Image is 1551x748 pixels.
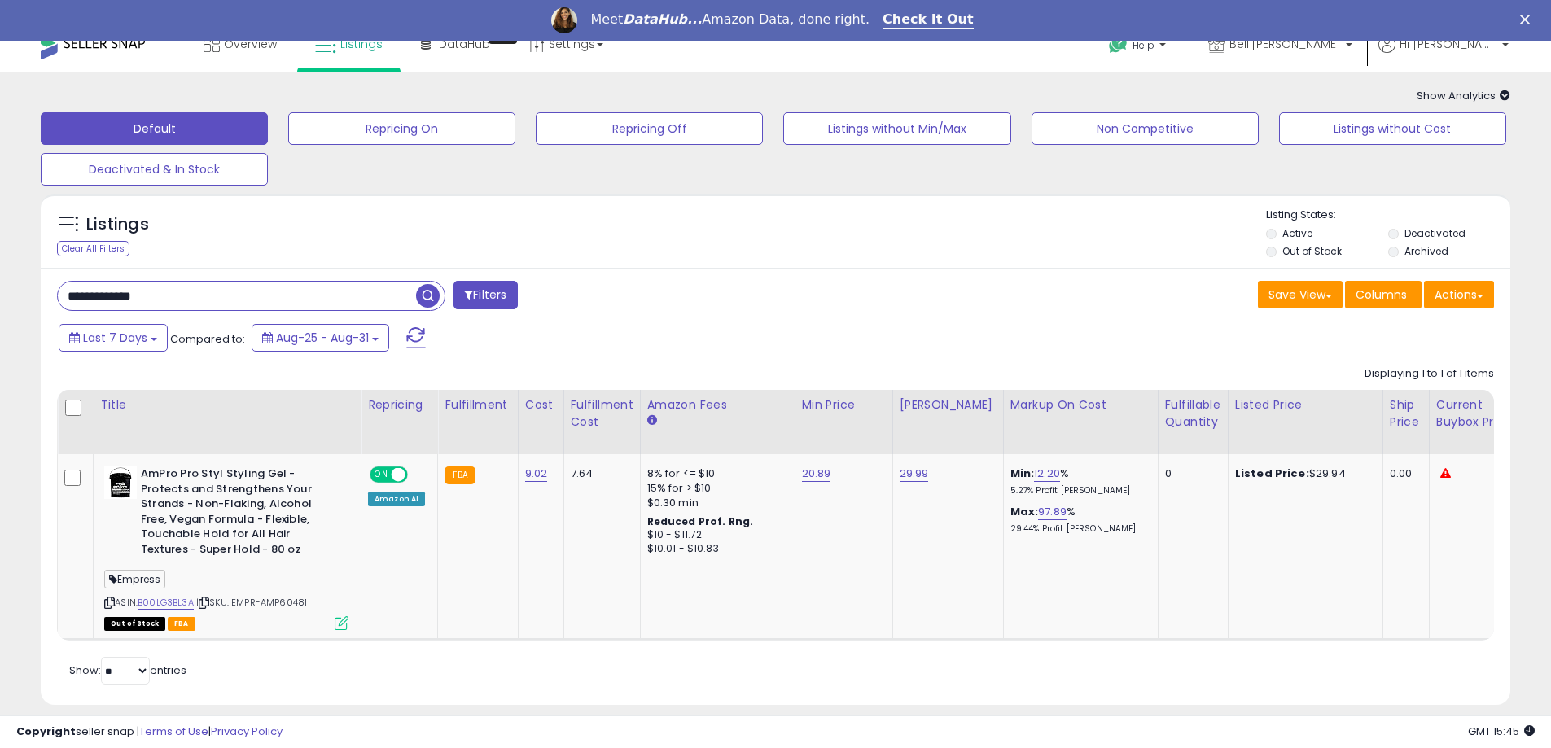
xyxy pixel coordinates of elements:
[1279,112,1506,145] button: Listings without Cost
[571,466,628,481] div: 7.64
[1010,505,1146,535] div: %
[1365,366,1494,382] div: Displaying 1 to 1 of 1 items
[1032,112,1259,145] button: Non Competitive
[1010,466,1146,496] div: %
[41,153,268,186] button: Deactivated & In Stock
[647,542,782,556] div: $10.01 - $10.83
[224,36,277,52] span: Overview
[191,20,289,68] a: Overview
[590,11,870,28] div: Meet Amazon Data, done right.
[1034,466,1060,482] a: 12.20
[104,570,165,588] span: Empress
[1235,466,1370,481] div: $29.94
[1345,281,1422,308] button: Columns
[196,596,307,609] span: | SKU: EMPR-AMP60481
[883,11,974,29] a: Check It Out
[1196,20,1365,72] a: Bell'[PERSON_NAME]
[405,468,432,482] span: OFF
[59,324,168,352] button: Last 7 Days
[1229,36,1341,52] span: Bell'[PERSON_NAME]
[1404,226,1466,240] label: Deactivated
[1468,724,1535,739] span: 2025-09-8 15:45 GMT
[1133,38,1154,52] span: Help
[1378,36,1509,72] a: Hi [PERSON_NAME]
[409,20,502,68] a: DataHub
[104,617,165,631] span: All listings that are currently out of stock and unavailable for purchase on Amazon
[802,466,831,482] a: 20.89
[647,396,788,413] div: Amazon Fees
[288,112,515,145] button: Repricing On
[1356,287,1407,303] span: Columns
[1400,36,1497,52] span: Hi [PERSON_NAME]
[16,724,76,739] strong: Copyright
[104,466,348,628] div: ASIN:
[69,663,186,678] span: Show: entries
[139,724,208,739] a: Terms of Use
[1108,34,1128,55] i: Get Help
[647,514,754,528] b: Reduced Prof. Rng.
[371,468,392,482] span: ON
[16,724,283,740] div: seller snap | |
[571,396,633,431] div: Fulfillment Cost
[1010,504,1039,519] b: Max:
[525,466,548,482] a: 9.02
[303,20,395,68] a: Listings
[138,596,194,610] a: B00LG3BL3A
[104,466,137,499] img: 41G3JBuulNL._SL40_.jpg
[1010,466,1035,481] b: Min:
[340,36,383,52] span: Listings
[1404,244,1448,258] label: Archived
[86,213,149,236] h5: Listings
[536,112,763,145] button: Repricing Off
[802,396,886,413] div: Min Price
[516,20,616,68] a: Settings
[1282,226,1312,240] label: Active
[1282,244,1342,258] label: Out of Stock
[439,36,490,52] span: DataHub
[1235,396,1376,413] div: Listed Price
[211,724,283,739] a: Privacy Policy
[647,528,782,542] div: $10 - $11.72
[57,241,129,256] div: Clear All Filters
[83,330,147,346] span: Last 7 Days
[783,112,1010,145] button: Listings without Min/Max
[453,281,517,309] button: Filters
[647,496,782,510] div: $0.30 min
[141,466,339,561] b: AmPro Pro Styl Styling Gel - Protects and Strengthens Your Strands - Non-Flaking, Alcohol Free, V...
[276,330,369,346] span: Aug-25 - Aug-31
[445,466,475,484] small: FBA
[1003,390,1158,454] th: The percentage added to the cost of goods (COGS) that forms the calculator for Min & Max prices.
[1010,485,1146,496] p: 5.27% Profit [PERSON_NAME]
[1266,208,1510,223] p: Listing States:
[525,396,557,413] div: Cost
[41,112,268,145] button: Default
[1258,281,1343,308] button: Save View
[170,331,245,347] span: Compared to:
[368,396,431,413] div: Repricing
[900,396,997,413] div: [PERSON_NAME]
[445,396,510,413] div: Fulfillment
[1010,523,1146,535] p: 29.44% Profit [PERSON_NAME]
[647,481,782,496] div: 15% for > $10
[1424,281,1494,308] button: Actions
[900,466,929,482] a: 29.99
[647,466,782,481] div: 8% for <= $10
[1235,466,1309,481] b: Listed Price:
[1165,466,1216,481] div: 0
[252,324,389,352] button: Aug-25 - Aug-31
[368,492,425,506] div: Amazon AI
[1038,504,1067,520] a: 97.89
[100,396,354,413] div: Title
[168,617,195,631] span: FBA
[1390,396,1422,431] div: Ship Price
[551,7,577,33] img: Profile image for Georgie
[1165,396,1221,431] div: Fulfillable Quantity
[1520,15,1536,24] div: Close
[1010,396,1151,413] div: Markup on Cost
[1417,88,1510,103] span: Show Analytics
[1096,22,1182,72] a: Help
[647,413,657,428] small: Amazon Fees.
[623,11,702,27] i: DataHub...
[1390,466,1417,481] div: 0.00
[1436,396,1520,431] div: Current Buybox Price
